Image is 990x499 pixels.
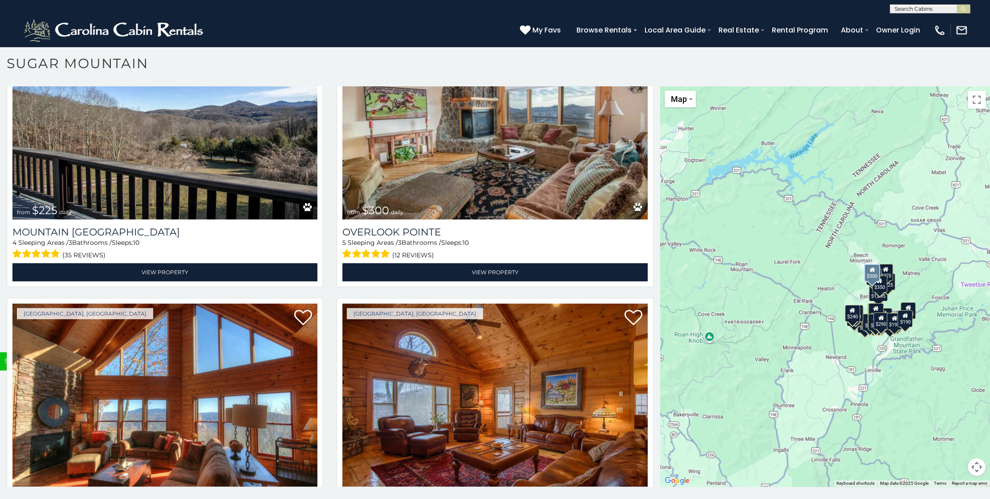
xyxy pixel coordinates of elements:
div: $265 [868,303,884,320]
span: $300 [362,204,389,217]
span: from [347,209,360,215]
div: $190 [898,310,913,327]
button: Keyboard shortcuts [836,480,875,487]
span: (35 reviews) [62,249,105,261]
h3: Mountain Skye Lodge [12,226,317,238]
a: Open this area in Google Maps (opens a new window) [662,475,692,487]
img: mail-regular-white.png [955,24,968,37]
span: $225 [32,204,57,217]
button: Toggle fullscreen view [968,91,986,109]
a: Report a map error [952,481,987,486]
span: daily [59,209,72,215]
a: About [836,22,868,38]
a: Local Area Guide [640,22,710,38]
div: $375 [863,313,878,330]
div: $500 [882,316,897,333]
a: Rental Program [767,22,832,38]
div: $1,095 [869,284,888,301]
a: My Favs [520,24,563,36]
div: $195 [887,313,902,330]
div: $650 [857,316,872,333]
a: View Property [342,263,647,281]
a: Mountain [GEOGRAPHIC_DATA] [12,226,317,238]
div: $225 [878,264,893,281]
div: $175 [868,314,884,331]
span: 4 [12,239,16,247]
span: Map [671,94,687,104]
a: Owner Login [872,22,925,38]
button: Map camera controls [968,458,986,476]
span: 3 [398,239,402,247]
a: Overlook Pointe from $300 daily [342,15,647,219]
img: Google [662,475,692,487]
a: Overlook Pointe [342,226,647,238]
a: Terms (opens in new tab) [934,481,946,486]
a: View Property [12,263,317,281]
div: $240 [845,304,860,321]
div: $375 [868,313,883,330]
a: Real Estate [714,22,763,38]
div: $355 [847,309,862,326]
img: Mountain Skye Lodge [12,15,317,219]
span: 10 [133,239,139,247]
a: Browse Rentals [572,22,636,38]
a: [GEOGRAPHIC_DATA], [GEOGRAPHIC_DATA] [17,308,153,319]
span: from [17,209,30,215]
span: 10 [463,239,469,247]
div: $350 [872,275,887,292]
div: Sleeping Areas / Bathrooms / Sleeps: [342,238,647,261]
span: 3 [69,239,72,247]
span: daily [391,209,403,215]
div: $125 [880,273,895,290]
span: 5 [342,239,346,247]
img: White-1-2.png [22,17,207,44]
span: My Favs [532,24,561,36]
a: Mountain Skye Lodge from $225 daily [12,15,317,219]
div: $155 [901,302,916,319]
a: Add to favorites [294,309,312,328]
span: Map data ©2025 Google [880,481,929,486]
div: $300 [864,264,880,282]
div: $200 [877,308,892,325]
img: Overlook Pointe [342,15,647,219]
div: $290 [873,312,889,329]
div: Sleeping Areas / Bathrooms / Sleeps: [12,238,317,261]
span: (12 reviews) [392,249,434,261]
button: Change map style [665,91,696,107]
img: phone-regular-white.png [933,24,946,37]
div: $350 [871,314,886,331]
a: Add to favorites [625,309,642,328]
div: $155 [866,314,881,331]
a: [GEOGRAPHIC_DATA], [GEOGRAPHIC_DATA] [347,308,483,319]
